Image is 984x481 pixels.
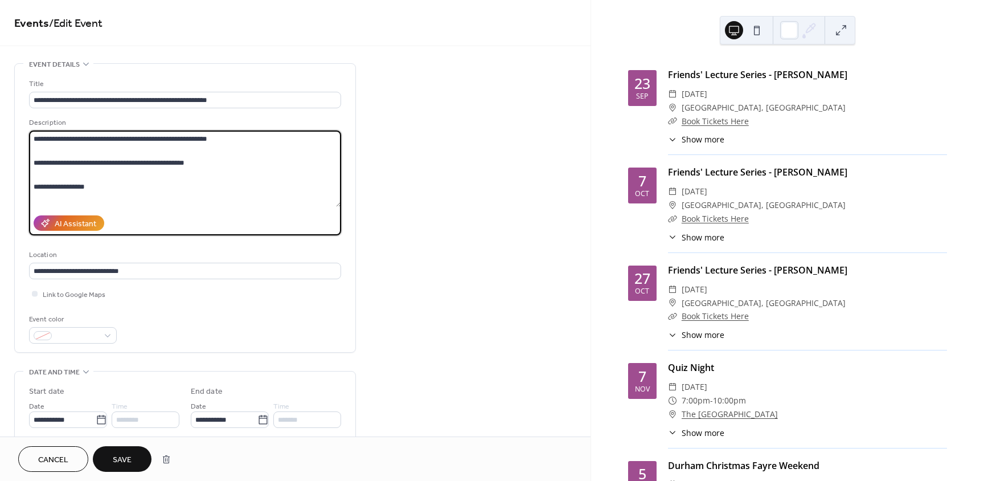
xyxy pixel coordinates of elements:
[638,467,646,481] div: 5
[29,386,64,398] div: Start date
[668,407,677,421] div: ​
[49,13,102,35] span: / Edit Event
[29,78,339,90] div: Title
[668,329,677,341] div: ​
[668,101,677,115] div: ​
[634,271,650,286] div: 27
[29,401,44,413] span: Date
[682,407,778,421] a: The [GEOGRAPHIC_DATA]
[635,386,650,393] div: Nov
[682,231,724,243] span: Show more
[112,401,128,413] span: Time
[29,313,114,325] div: Event color
[191,386,223,398] div: End date
[635,190,649,198] div: Oct
[29,366,80,378] span: Date and time
[55,218,96,230] div: AI Assistant
[682,213,749,224] a: Book Tickets Here
[682,329,724,341] span: Show more
[668,283,677,296] div: ​
[668,380,677,394] div: ​
[682,427,724,439] span: Show more
[38,454,68,466] span: Cancel
[668,329,724,341] button: ​Show more
[29,59,80,71] span: Event details
[682,380,707,394] span: [DATE]
[682,394,710,407] span: 7:00pm
[668,231,677,243] div: ​
[668,264,847,276] a: Friends' Lecture Series - [PERSON_NAME]
[638,369,646,384] div: 7
[682,133,724,145] span: Show more
[668,231,724,243] button: ​Show more
[43,289,105,301] span: Link to Google Maps
[668,427,724,439] button: ​Show more
[634,76,650,91] div: 23
[668,68,847,81] a: Friends' Lecture Series - [PERSON_NAME]
[668,133,724,145] button: ​Show more
[710,394,713,407] span: -
[682,198,846,212] span: [GEOGRAPHIC_DATA], [GEOGRAPHIC_DATA]
[668,185,677,198] div: ​
[682,296,846,310] span: [GEOGRAPHIC_DATA], [GEOGRAPHIC_DATA]
[29,117,339,129] div: Description
[682,185,707,198] span: [DATE]
[638,174,646,188] div: 7
[14,13,49,35] a: Events
[682,311,749,321] a: Book Tickets Here
[682,283,707,296] span: [DATE]
[668,394,677,407] div: ​
[668,87,677,101] div: ​
[682,87,707,101] span: [DATE]
[668,296,677,310] div: ​
[668,309,677,323] div: ​
[682,116,749,127] a: Book Tickets Here
[273,401,289,413] span: Time
[636,93,649,100] div: Sep
[668,166,847,178] a: Friends' Lecture Series - [PERSON_NAME]
[191,401,206,413] span: Date
[682,101,846,115] span: [GEOGRAPHIC_DATA], [GEOGRAPHIC_DATA]
[668,459,947,472] div: Durham Christmas Fayre Weekend
[668,427,677,439] div: ​
[668,361,947,374] div: Quiz Night
[635,288,649,295] div: Oct
[668,212,677,226] div: ​
[668,133,677,145] div: ​
[18,446,88,472] button: Cancel
[29,249,339,261] div: Location
[668,115,677,128] div: ​
[713,394,746,407] span: 10:00pm
[113,454,132,466] span: Save
[34,215,104,231] button: AI Assistant
[668,198,677,212] div: ​
[93,446,151,472] button: Save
